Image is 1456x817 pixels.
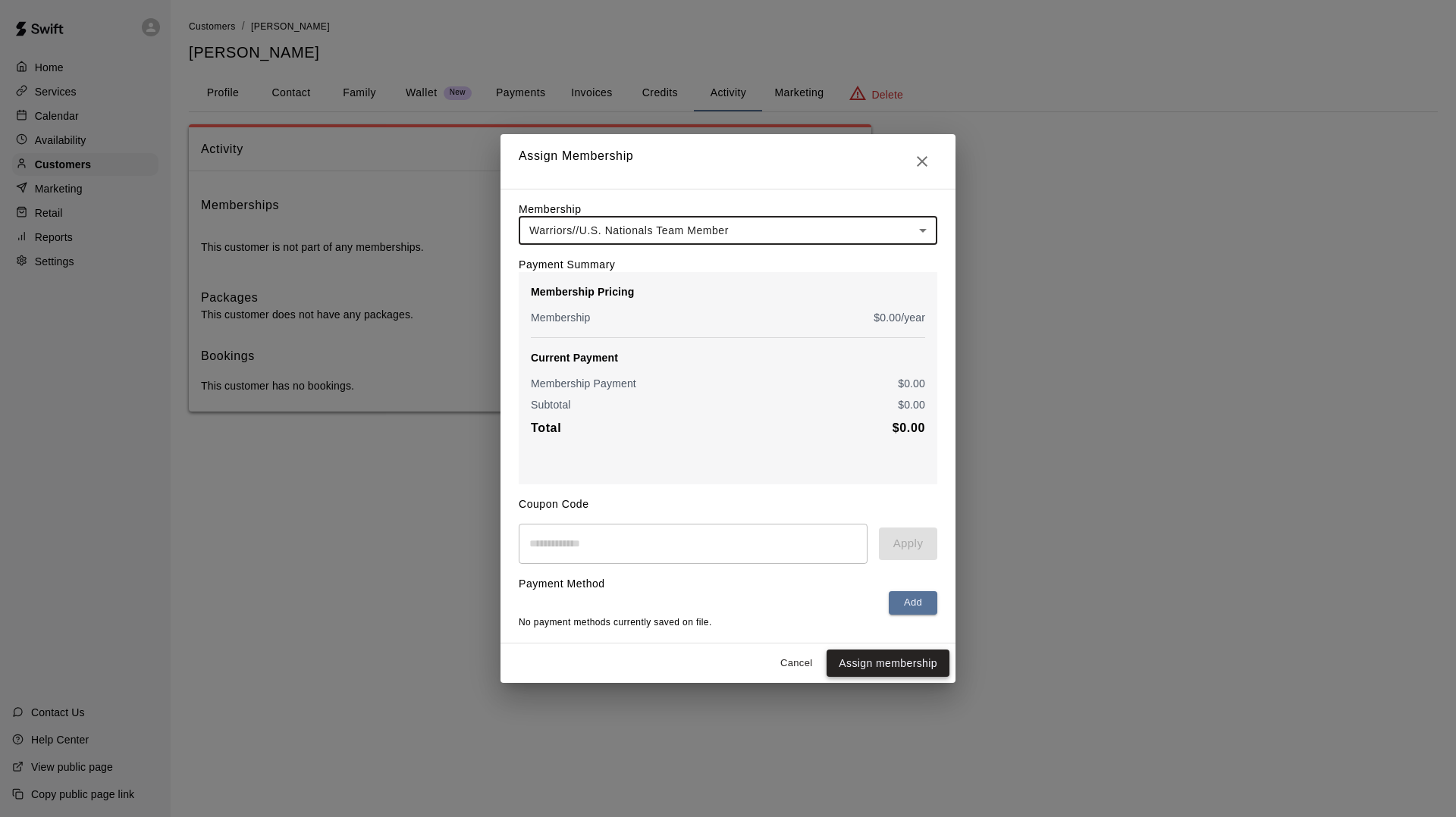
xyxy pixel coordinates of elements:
[531,310,591,325] p: Membership
[531,284,925,299] p: Membership Pricing
[531,376,636,391] p: Membership Payment
[827,650,949,678] button: Assign membership
[531,421,561,434] b: Total
[907,146,937,177] button: Close
[874,310,925,325] p: $ 0.00 /year
[898,376,925,391] p: $ 0.00
[519,217,937,245] div: Warriors//U.S. Nationals Team Member
[772,652,821,675] button: Cancel
[500,134,955,189] h2: Assign Membership
[519,203,582,215] label: Membership
[893,421,925,434] b: $ 0.00
[531,350,925,365] p: Current Payment
[519,617,712,628] span: No payment methods currently saved on file.
[889,591,937,615] button: Add
[519,258,615,271] label: Payment Summary
[898,397,925,412] p: $ 0.00
[531,397,571,412] p: Subtotal
[519,498,589,510] label: Coupon Code
[519,578,605,590] label: Payment Method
